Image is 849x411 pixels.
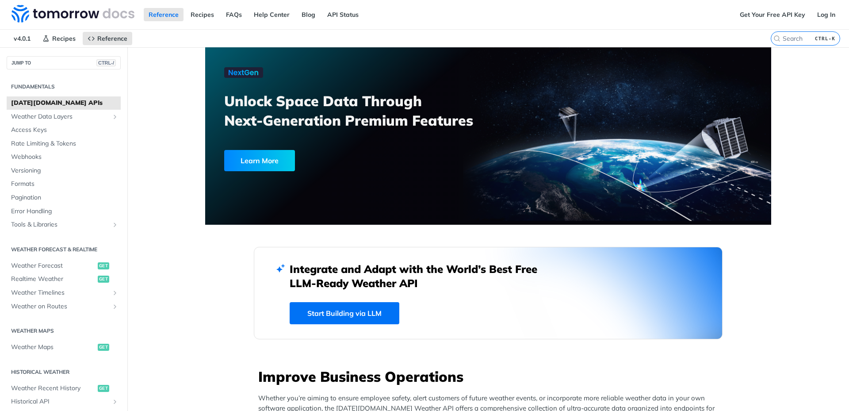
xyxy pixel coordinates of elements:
a: API Status [322,8,363,21]
button: Show subpages for Tools & Libraries [111,221,119,228]
a: Tools & LibrariesShow subpages for Tools & Libraries [7,218,121,231]
span: Tools & Libraries [11,220,109,229]
h2: Integrate and Adapt with the World’s Best Free LLM-Ready Weather API [290,262,551,290]
a: [DATE][DOMAIN_NAME] APIs [7,96,121,110]
a: Reference [144,8,184,21]
a: Weather Recent Historyget [7,382,121,395]
a: Rate Limiting & Tokens [7,137,121,150]
a: Recipes [186,8,219,21]
span: Realtime Weather [11,275,96,284]
a: Get Your Free API Key [735,8,810,21]
span: Weather Maps [11,343,96,352]
span: Recipes [52,35,76,42]
a: Weather Forecastget [7,259,121,273]
span: Rate Limiting & Tokens [11,139,119,148]
svg: Search [773,35,780,42]
img: NextGen [224,67,263,78]
h2: Weather Maps [7,327,121,335]
h2: Weather Forecast & realtime [7,246,121,254]
a: Weather on RoutesShow subpages for Weather on Routes [7,300,121,313]
h3: Unlock Space Data Through Next-Generation Premium Features [224,91,498,130]
a: Recipes [38,32,80,45]
span: Formats [11,180,119,188]
button: JUMP TOCTRL-/ [7,56,121,69]
h2: Historical Weather [7,368,121,376]
button: Show subpages for Weather Data Layers [111,113,119,120]
span: Pagination [11,193,119,202]
span: Reference [97,35,127,42]
a: Start Building via LLM [290,302,399,324]
h2: Fundamentals [7,83,121,91]
a: Realtime Weatherget [7,273,121,286]
span: Historical API [11,397,109,406]
a: Blog [297,8,320,21]
button: Show subpages for Weather on Routes [111,303,119,310]
span: Webhooks [11,153,119,161]
span: CTRL-/ [96,59,116,66]
span: Access Keys [11,126,119,134]
img: Tomorrow.io Weather API Docs [11,5,134,23]
a: Historical APIShow subpages for Historical API [7,395,121,408]
span: get [98,344,109,351]
a: Weather Data LayersShow subpages for Weather Data Layers [7,110,121,123]
kbd: CTRL-K [813,34,838,43]
span: Versioning [11,166,119,175]
a: Webhooks [7,150,121,164]
span: Weather on Routes [11,302,109,311]
span: Weather Timelines [11,288,109,297]
a: Versioning [7,164,121,177]
span: get [98,262,109,269]
a: Learn More [224,150,443,171]
a: Error Handling [7,205,121,218]
span: [DATE][DOMAIN_NAME] APIs [11,99,119,108]
a: Formats [7,177,121,191]
button: Show subpages for Weather Timelines [111,289,119,296]
a: Weather Mapsget [7,341,121,354]
a: FAQs [221,8,247,21]
a: Pagination [7,191,121,204]
a: Access Keys [7,123,121,137]
button: Show subpages for Historical API [111,398,119,405]
a: Help Center [249,8,294,21]
span: get [98,385,109,392]
a: Weather TimelinesShow subpages for Weather Timelines [7,286,121,300]
a: Reference [83,32,132,45]
span: Weather Recent History [11,384,96,393]
div: Learn More [224,150,295,171]
span: Weather Data Layers [11,112,109,121]
a: Log In [812,8,840,21]
span: Error Handling [11,207,119,216]
span: get [98,276,109,283]
span: v4.0.1 [9,32,35,45]
span: Weather Forecast [11,261,96,270]
h3: Improve Business Operations [258,367,723,386]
